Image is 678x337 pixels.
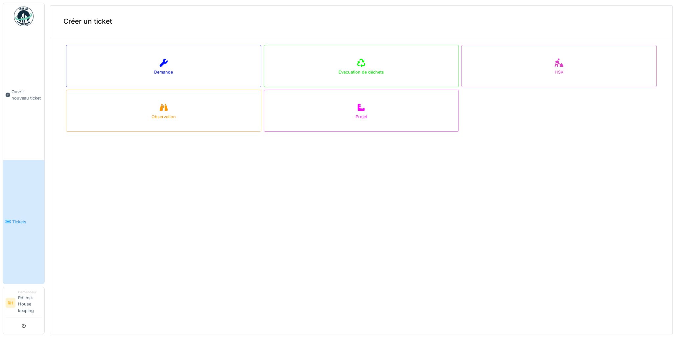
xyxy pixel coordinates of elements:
div: HSK [555,69,564,75]
a: Tickets [3,160,44,284]
div: Évacuation de déchets [339,69,384,75]
div: Demande [154,69,173,75]
span: Ouvrir nouveau ticket [12,89,42,101]
a: Ouvrir nouveau ticket [3,30,44,160]
a: RH DemandeurRdi hsk House keeping [6,290,42,318]
span: Tickets [12,219,42,225]
li: Rdi hsk House keeping [18,290,42,316]
div: Demandeur [18,290,42,295]
div: Créer un ticket [50,6,672,37]
li: RH [6,298,15,308]
div: Projet [356,114,367,120]
img: Badge_color-CXgf-gQk.svg [14,7,34,26]
div: Observation [152,114,176,120]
